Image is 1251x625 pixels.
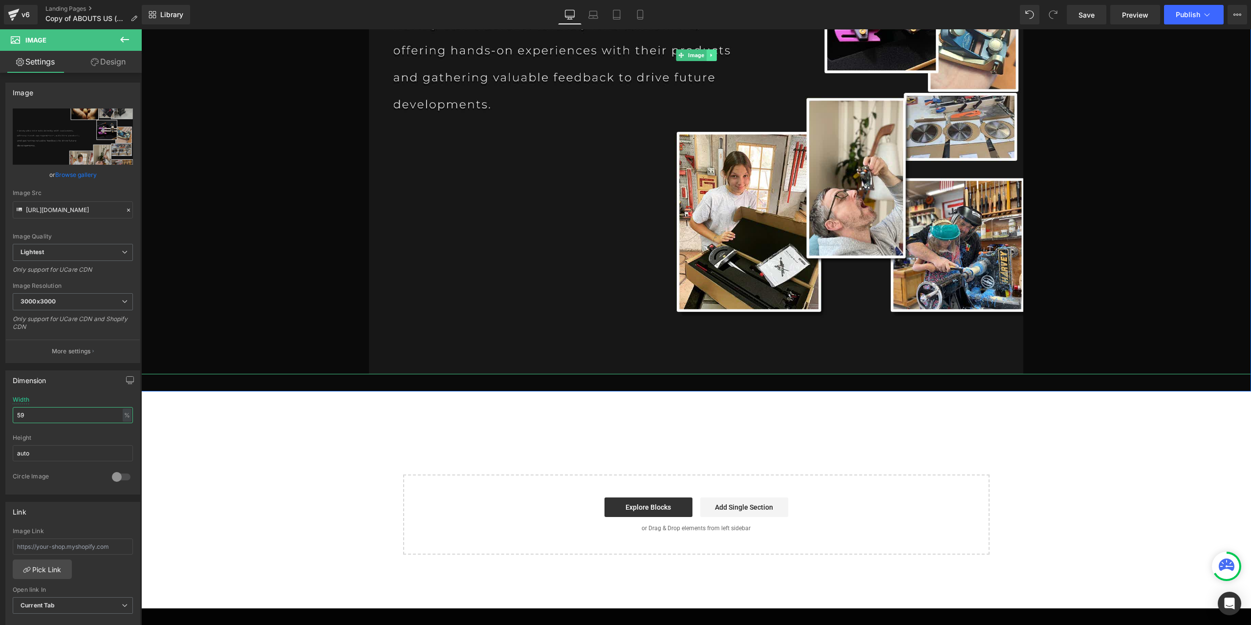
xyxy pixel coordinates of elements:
span: Image [545,20,565,32]
span: Save [1078,10,1095,20]
div: Width [13,396,29,403]
a: Expand / Collapse [565,20,575,32]
span: Library [160,10,183,19]
button: More [1228,5,1247,24]
a: v6 [4,5,38,24]
b: Current Tab [21,602,55,609]
a: Pick Link [13,560,72,579]
a: Explore Blocks [463,468,551,488]
div: Image [13,83,33,97]
div: or [13,170,133,180]
a: Add Single Section [559,468,647,488]
div: Open link In [13,586,133,593]
a: Landing Pages [45,5,145,13]
div: Height [13,434,133,441]
p: or Drag & Drop elements from left sidebar [278,496,833,502]
b: 3000x3000 [21,298,56,305]
a: Preview [1110,5,1160,24]
button: More settings [6,340,140,363]
p: More settings [52,347,91,356]
div: Image Src [13,190,133,196]
div: Image Link [13,528,133,535]
button: Undo [1020,5,1039,24]
a: Browse gallery [55,166,97,183]
div: Open Intercom Messenger [1218,592,1241,615]
div: Circle Image [13,473,102,483]
div: Only support for UCare CDN [13,266,133,280]
a: Desktop [558,5,582,24]
div: Only support for UCare CDN and Shopify CDN [13,315,133,337]
b: Lightest [21,248,44,256]
input: Link [13,201,133,218]
span: Copy of ABOUTS US (别上 [45,15,127,22]
a: Design [73,51,144,73]
div: Link [13,502,26,516]
button: Redo [1043,5,1063,24]
span: Image [25,36,46,44]
input: auto [13,445,133,461]
span: Publish [1176,11,1200,19]
a: Tablet [605,5,628,24]
div: v6 [20,8,32,21]
div: Image Resolution [13,282,133,289]
span: Preview [1122,10,1148,20]
div: % [123,409,131,422]
button: Publish [1164,5,1224,24]
a: New Library [142,5,190,24]
input: https://your-shop.myshopify.com [13,539,133,555]
input: auto [13,407,133,423]
a: Laptop [582,5,605,24]
div: Image Quality [13,233,133,240]
a: Mobile [628,5,652,24]
div: Dimension [13,371,46,385]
